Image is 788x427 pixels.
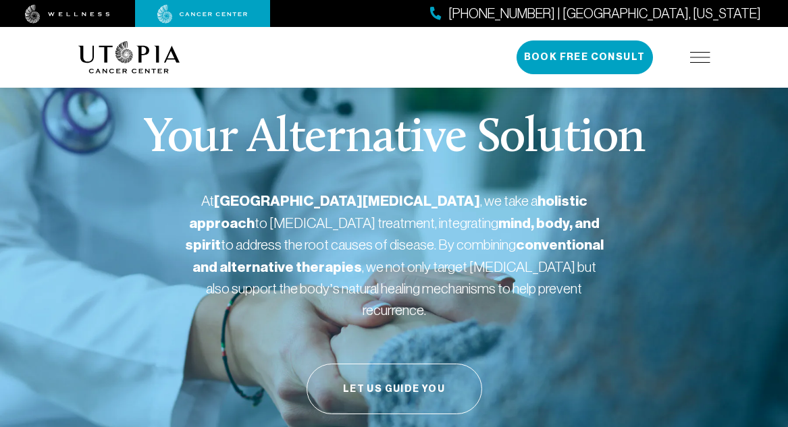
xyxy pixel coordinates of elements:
img: logo [78,41,180,74]
strong: holistic approach [189,192,587,232]
button: Let Us Guide You [307,364,482,414]
p: At , we take a to [MEDICAL_DATA] treatment, integrating to address the root causes of disease. By... [185,190,604,320]
span: [PHONE_NUMBER] | [GEOGRAPHIC_DATA], [US_STATE] [448,4,761,24]
img: wellness [25,5,110,24]
img: cancer center [157,5,248,24]
p: Your Alternative Solution [143,115,645,163]
img: icon-hamburger [690,52,710,63]
strong: conventional and alternative therapies [192,236,604,276]
a: [PHONE_NUMBER] | [GEOGRAPHIC_DATA], [US_STATE] [430,4,761,24]
strong: [GEOGRAPHIC_DATA][MEDICAL_DATA] [214,192,480,210]
button: Book Free Consult [517,40,653,74]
